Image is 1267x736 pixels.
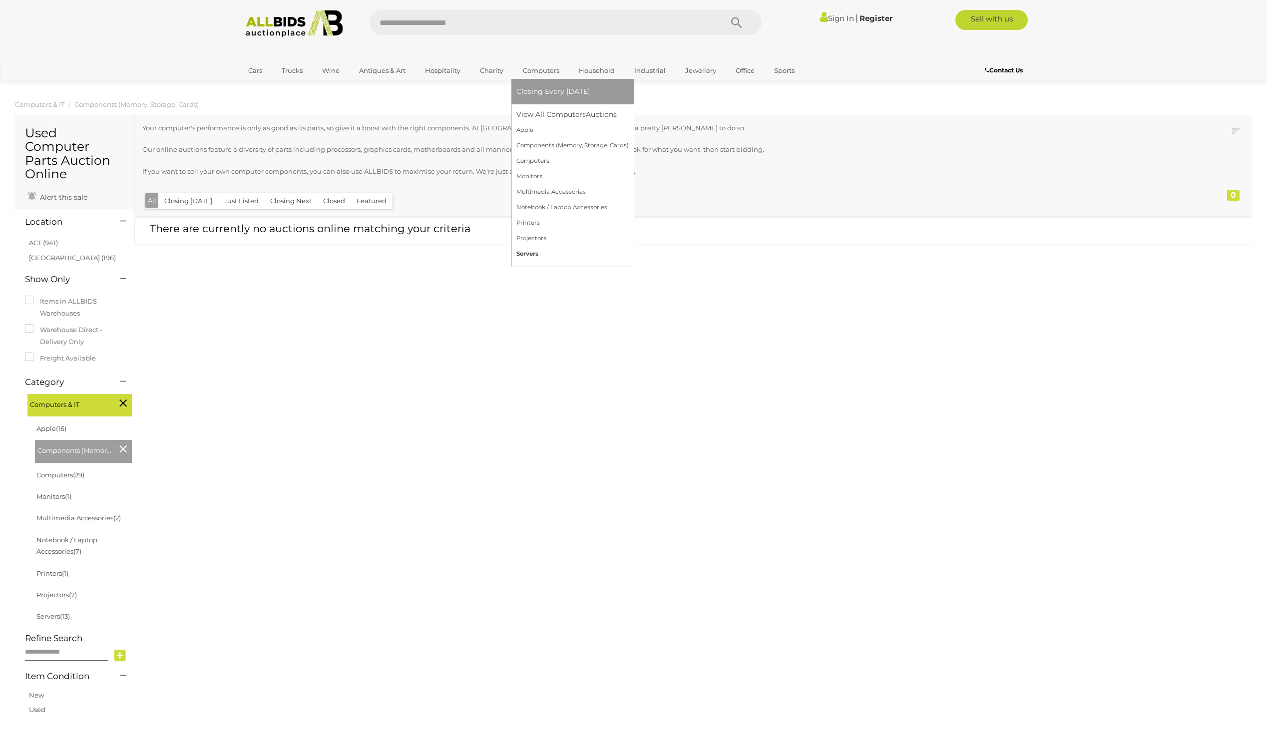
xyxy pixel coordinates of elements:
[242,62,269,79] a: Cars
[1227,190,1240,201] div: 0
[25,634,132,643] h4: Refine Search
[242,79,326,95] a: [GEOGRAPHIC_DATA]
[29,239,58,247] a: ACT (941)
[25,672,105,681] h4: Item Condition
[73,547,81,555] span: (7)
[113,514,121,522] span: (2)
[142,144,1145,155] p: Our online auctions feature a diversity of parts including processors, graphics cards, motherboar...
[25,217,105,227] h4: Location
[29,254,116,262] a: [GEOGRAPHIC_DATA] (196)
[37,442,112,456] span: Components (Memory, Storage, Cards)
[25,377,105,387] h4: Category
[142,166,1145,177] p: If you want to sell your own computer components, you can also use ALLBIDS to maximise your retur...
[36,492,71,500] a: Monitors(1)
[25,296,124,319] label: Items in ALLBIDS Warehouses
[353,62,412,79] a: Antiques & Art
[25,126,124,181] h1: Used Computer Parts Auction Online
[712,10,762,35] button: Search
[820,13,854,23] a: Sign In
[275,62,309,79] a: Trucks
[36,424,66,432] a: Apple(16)
[69,591,77,599] span: (7)
[29,706,45,714] a: Used
[36,591,77,599] a: Projectors(7)
[60,612,70,620] span: (13)
[316,62,346,79] a: Wine
[516,62,566,79] a: Computers
[56,424,66,432] span: (16)
[73,471,84,479] span: (29)
[29,691,44,699] a: New
[628,62,672,79] a: Industrial
[955,10,1028,30] a: Sell with us
[36,514,121,522] a: Multimedia Accessories(2)
[25,324,124,348] label: Warehouse Direct - Delivery Only
[351,193,393,209] button: Featured
[36,536,97,555] a: Notebook / Laptop Accessories(7)
[30,396,105,410] span: Computers & IT
[419,62,467,79] a: Hospitality
[25,275,105,284] h4: Show Only
[473,62,510,79] a: Charity
[317,193,351,209] button: Closed
[145,193,159,208] button: All
[679,62,723,79] a: Jewellery
[218,193,265,209] button: Just Listed
[36,612,70,620] a: Servers(13)
[37,193,87,202] span: Alert this sale
[768,62,801,79] a: Sports
[36,471,84,479] a: Computers(29)
[62,569,68,577] span: (1)
[985,65,1025,76] a: Contact Us
[158,193,218,209] button: Closing [DATE]
[25,353,96,364] label: Freight Available
[25,189,90,204] a: Alert this sale
[15,100,64,108] a: Computers & IT
[150,222,470,235] span: There are currently no auctions online matching your criteria
[74,100,199,108] a: Components (Memory, Storage, Cards)
[264,193,318,209] button: Closing Next
[859,13,892,23] a: Register
[729,62,761,79] a: Office
[240,10,349,37] img: Allbids.com.au
[855,12,858,23] span: |
[572,62,621,79] a: Household
[65,492,71,500] span: (1)
[985,66,1023,74] b: Contact Us
[142,122,1145,134] p: Your computer's performance is only as good as its parts, so give it a boost with the right compo...
[36,569,68,577] a: Printers(1)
